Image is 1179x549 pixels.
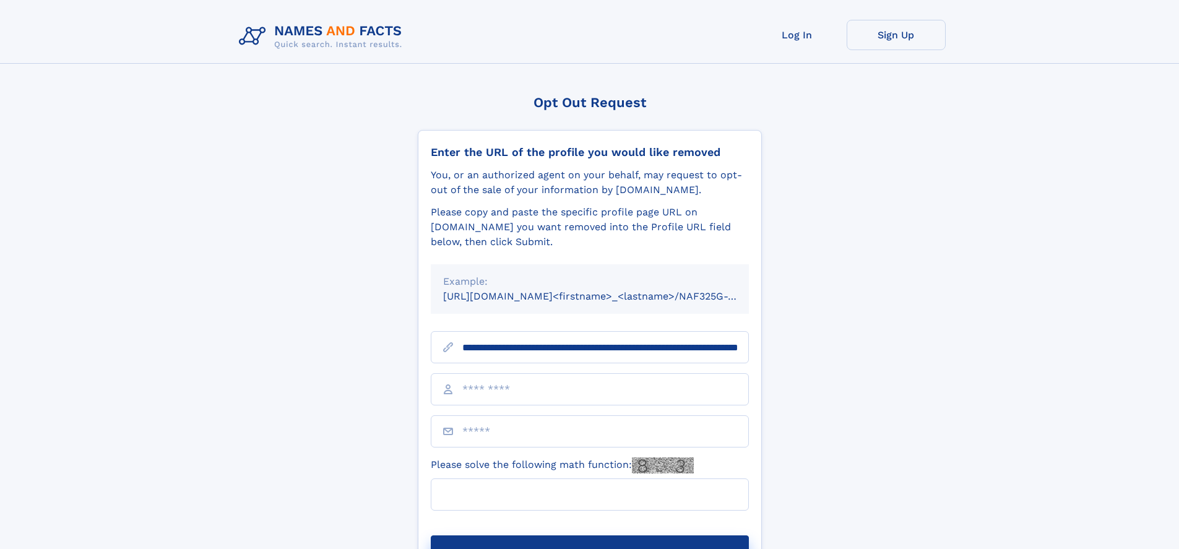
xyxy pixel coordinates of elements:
[847,20,946,50] a: Sign Up
[443,290,772,302] small: [URL][DOMAIN_NAME]<firstname>_<lastname>/NAF325G-xxxxxxxx
[431,168,749,197] div: You, or an authorized agent on your behalf, may request to opt-out of the sale of your informatio...
[431,145,749,159] div: Enter the URL of the profile you would like removed
[431,457,694,473] label: Please solve the following math function:
[748,20,847,50] a: Log In
[234,20,412,53] img: Logo Names and Facts
[443,274,736,289] div: Example:
[431,205,749,249] div: Please copy and paste the specific profile page URL on [DOMAIN_NAME] you want removed into the Pr...
[418,95,762,110] div: Opt Out Request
